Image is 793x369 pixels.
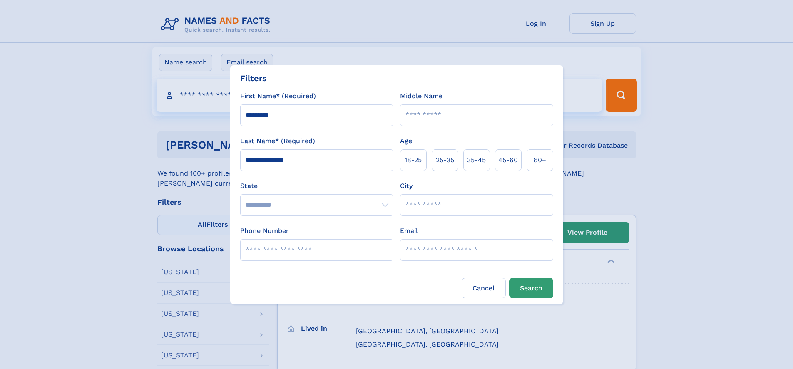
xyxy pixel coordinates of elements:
label: First Name* (Required) [240,91,316,101]
span: 60+ [534,155,546,165]
div: Filters [240,72,267,84]
span: 25‑35 [436,155,454,165]
label: City [400,181,413,191]
button: Search [509,278,553,298]
label: Cancel [462,278,506,298]
label: Middle Name [400,91,442,101]
label: State [240,181,393,191]
label: Age [400,136,412,146]
span: 35‑45 [467,155,486,165]
label: Phone Number [240,226,289,236]
label: Email [400,226,418,236]
label: Last Name* (Required) [240,136,315,146]
span: 18‑25 [405,155,422,165]
span: 45‑60 [498,155,518,165]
